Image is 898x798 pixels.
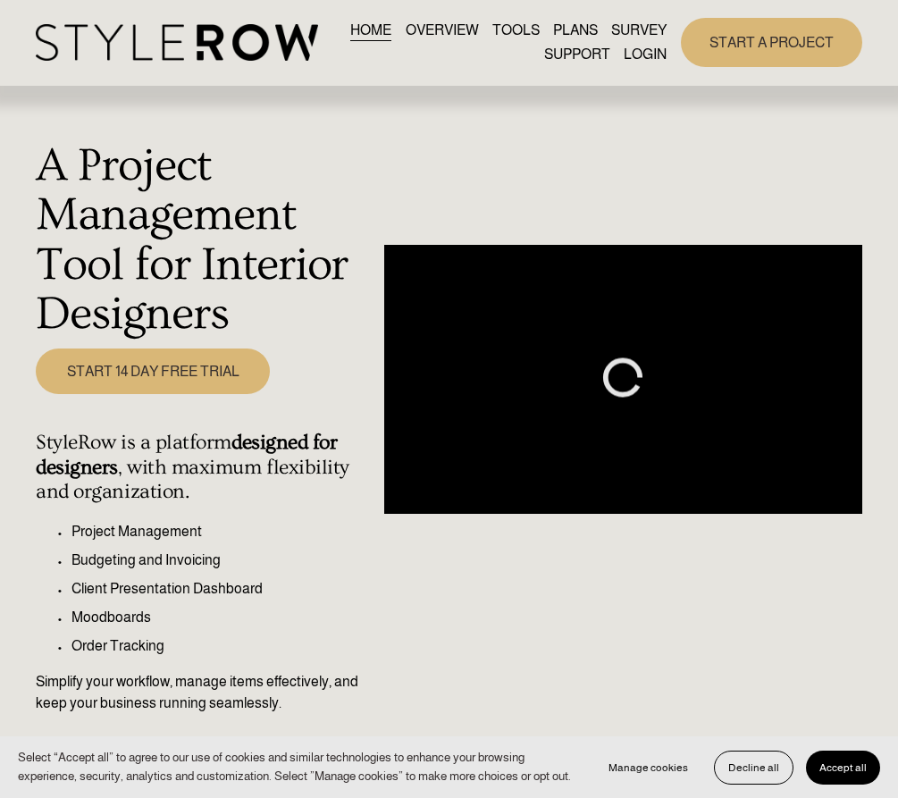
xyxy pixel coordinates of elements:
[36,349,270,394] a: START 14 DAY FREE TRIAL
[728,761,779,774] span: Decline all
[595,751,701,785] button: Manage cookies
[714,751,793,785] button: Decline all
[492,19,540,43] a: TOOLS
[806,751,880,785] button: Accept all
[819,761,867,774] span: Accept all
[350,19,391,43] a: HOME
[406,19,479,43] a: OVERVIEW
[36,431,342,478] strong: designed for designers
[71,578,374,600] p: Client Presentation Dashboard
[544,43,610,67] a: folder dropdown
[71,550,374,571] p: Budgeting and Invoicing
[36,431,374,504] h4: StyleRow is a platform , with maximum flexibility and organization.
[553,19,598,43] a: PLANS
[624,43,667,67] a: LOGIN
[544,44,610,65] span: SUPPORT
[611,19,667,43] a: SURVEY
[36,141,374,338] h1: A Project Management Tool for Interior Designers
[36,671,374,714] p: Simplify your workflow, manage items effectively, and keep your business running seamlessly.
[71,635,374,657] p: Order Tracking
[71,607,374,628] p: Moodboards
[36,24,317,61] img: StyleRow
[608,761,688,774] span: Manage cookies
[18,749,577,785] p: Select “Accept all” to agree to our use of cookies and similar technologies to enhance your brows...
[71,521,374,542] p: Project Management
[681,18,862,67] a: START A PROJECT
